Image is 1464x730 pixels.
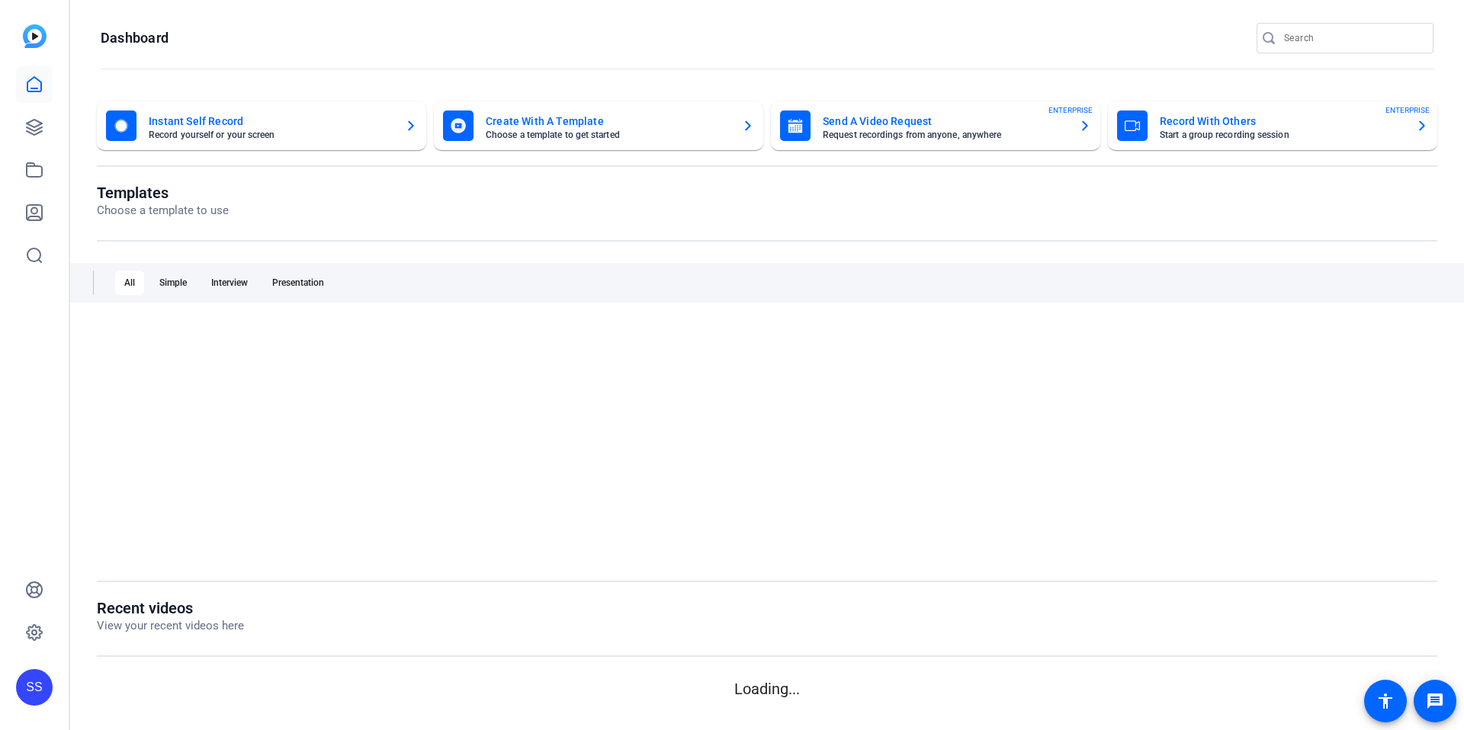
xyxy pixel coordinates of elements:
p: Loading... [97,677,1437,700]
div: SS [16,669,53,706]
span: ENTERPRISE [1385,104,1430,116]
span: ENTERPRISE [1048,104,1093,116]
mat-icon: message [1426,692,1444,710]
div: Presentation [263,271,333,295]
img: blue-gradient.svg [23,24,47,48]
mat-card-subtitle: Choose a template to get started [486,130,730,139]
mat-card-subtitle: Record yourself or your screen [149,130,393,139]
mat-card-title: Record With Others [1160,112,1404,130]
mat-card-title: Create With A Template [486,112,730,130]
mat-icon: accessibility [1376,692,1395,710]
mat-card-subtitle: Request recordings from anyone, anywhere [823,130,1067,139]
div: All [115,271,144,295]
button: Record With OthersStart a group recording sessionENTERPRISE [1108,101,1437,150]
button: Create With A TemplateChoose a template to get started [434,101,763,150]
mat-card-subtitle: Start a group recording session [1160,130,1404,139]
div: Simple [150,271,196,295]
p: View your recent videos here [97,617,244,635]
input: Search [1284,29,1421,47]
h1: Templates [97,184,229,202]
mat-card-title: Instant Self Record [149,112,393,130]
h1: Dashboard [101,29,169,47]
div: Interview [202,271,257,295]
mat-card-title: Send A Video Request [823,112,1067,130]
h1: Recent videos [97,599,244,617]
p: Choose a template to use [97,202,229,219]
button: Instant Self RecordRecord yourself or your screen [97,101,426,150]
button: Send A Video RequestRequest recordings from anyone, anywhereENTERPRISE [771,101,1100,150]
